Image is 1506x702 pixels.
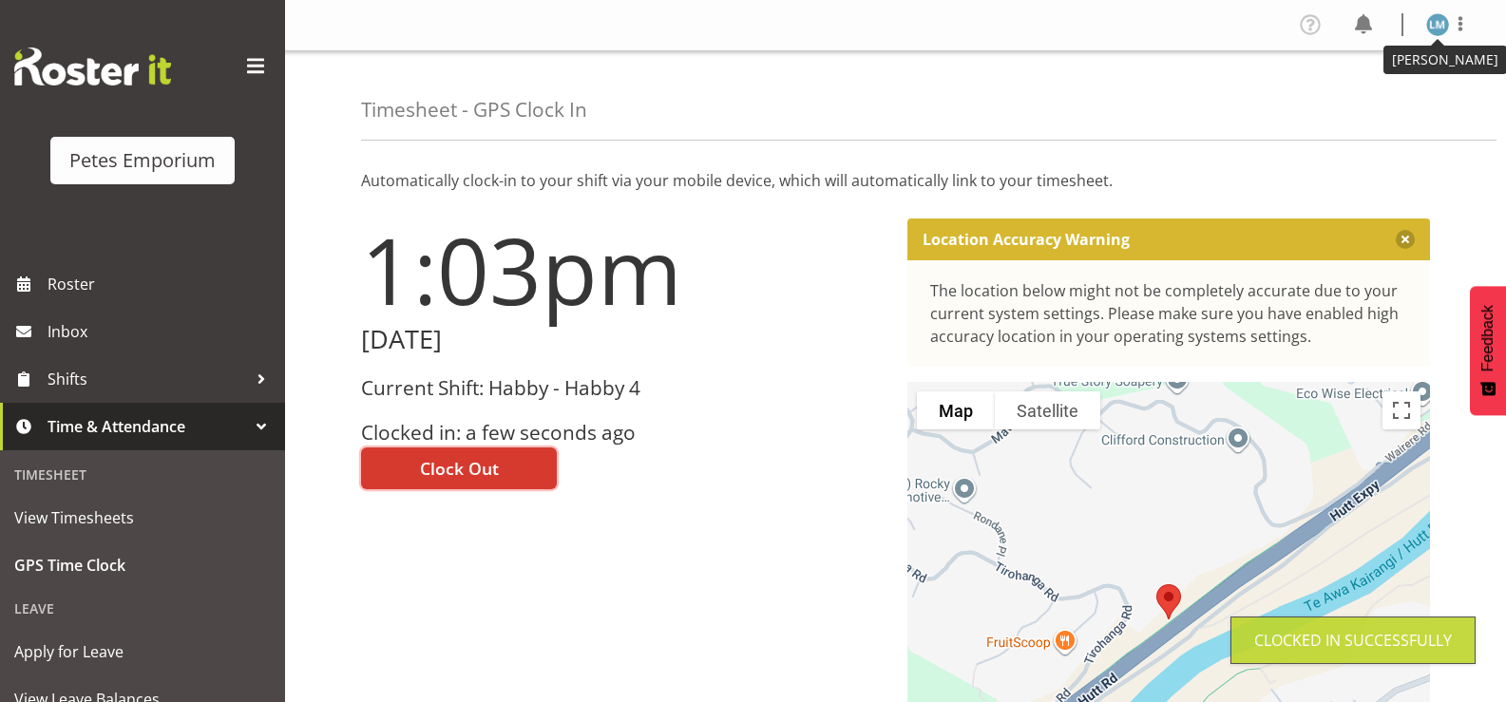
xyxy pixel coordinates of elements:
[48,412,247,441] span: Time & Attendance
[361,99,587,121] h4: Timesheet - GPS Clock In
[48,365,247,393] span: Shifts
[1426,13,1449,36] img: lianne-morete5410.jpg
[361,169,1430,192] p: Automatically clock-in to your shift via your mobile device, which will automatically link to you...
[361,422,885,444] h3: Clocked in: a few seconds ago
[5,455,280,494] div: Timesheet
[995,391,1100,429] button: Show satellite imagery
[361,325,885,354] h2: [DATE]
[930,279,1408,348] div: The location below might not be completely accurate due to your current system settings. Please m...
[5,541,280,589] a: GPS Time Clock
[361,218,885,321] h1: 1:03pm
[917,391,995,429] button: Show street map
[361,377,885,399] h3: Current Shift: Habby - Habby 4
[14,637,271,666] span: Apply for Leave
[1479,305,1496,371] span: Feedback
[14,503,271,532] span: View Timesheets
[5,628,280,675] a: Apply for Leave
[923,230,1130,249] p: Location Accuracy Warning
[69,146,216,175] div: Petes Emporium
[48,317,276,346] span: Inbox
[361,447,557,489] button: Clock Out
[1396,230,1415,249] button: Close message
[420,456,499,481] span: Clock Out
[48,270,276,298] span: Roster
[5,589,280,628] div: Leave
[1382,391,1420,429] button: Toggle fullscreen view
[14,47,171,85] img: Rosterit website logo
[14,551,271,579] span: GPS Time Clock
[5,494,280,541] a: View Timesheets
[1470,286,1506,415] button: Feedback - Show survey
[1254,629,1452,652] div: Clocked in Successfully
